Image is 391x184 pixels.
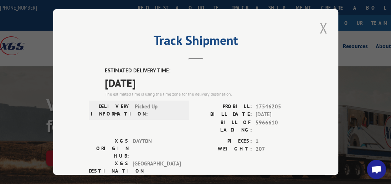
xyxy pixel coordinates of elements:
[256,111,303,119] span: [DATE]
[135,102,183,117] span: Picked Up
[196,111,252,119] label: BILL DATE:
[256,137,303,145] span: 1
[196,137,252,145] label: PIECES:
[367,160,386,179] a: Open chat
[89,137,129,159] label: XGS ORIGIN HUB:
[256,118,303,133] span: 5966610
[256,145,303,153] span: 207
[196,145,252,153] label: WEIGHT:
[91,102,131,117] label: DELIVERY INFORMATION:
[105,67,303,75] label: ESTIMATED DELIVERY TIME:
[317,18,329,38] button: Close modal
[196,102,252,111] label: PROBILL:
[89,159,129,182] label: XGS DESTINATION HUB:
[89,35,303,49] h2: Track Shipment
[256,102,303,111] span: 17546205
[196,118,252,133] label: BILL OF LADING:
[133,159,181,182] span: [GEOGRAPHIC_DATA]
[133,137,181,159] span: DAYTON
[105,75,303,91] span: [DATE]
[105,91,303,97] div: The estimated time is using the time zone for the delivery destination.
